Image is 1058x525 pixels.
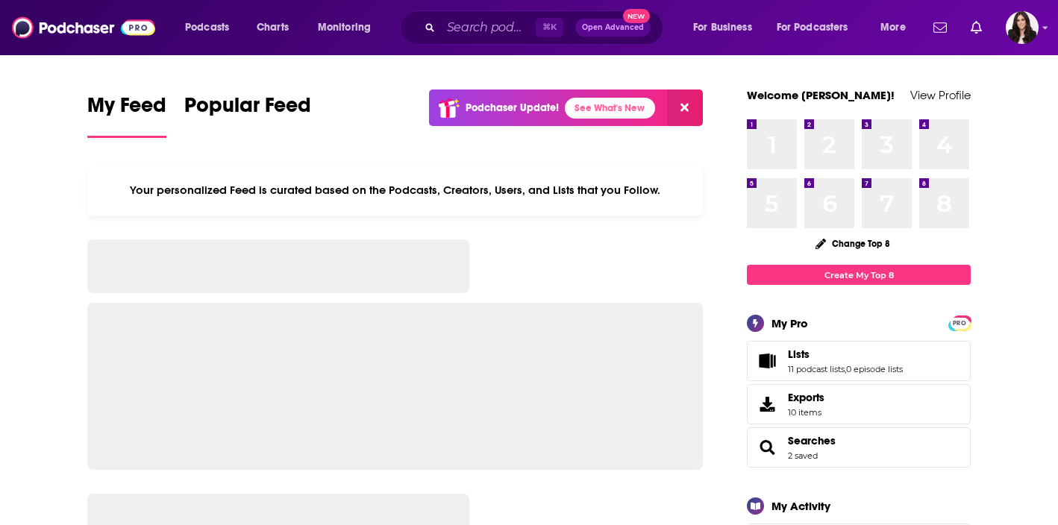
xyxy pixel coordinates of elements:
[307,16,390,40] button: open menu
[752,437,782,458] a: Searches
[184,92,311,127] span: Popular Feed
[87,92,166,127] span: My Feed
[747,384,971,424] a: Exports
[87,165,703,216] div: Your personalized Feed is curated based on the Podcasts, Creators, Users, and Lists that you Follow.
[1006,11,1039,44] span: Logged in as RebeccaShapiro
[582,24,644,31] span: Open Advanced
[788,348,810,361] span: Lists
[788,434,836,447] a: Searches
[747,427,971,468] span: Searches
[184,92,311,138] a: Popular Feed
[788,391,824,404] span: Exports
[951,317,968,328] a: PRO
[257,17,289,38] span: Charts
[441,16,536,40] input: Search podcasts, credits, & more...
[927,15,953,40] a: Show notifications dropdown
[788,348,903,361] a: Lists
[771,499,830,513] div: My Activity
[247,16,298,40] a: Charts
[747,265,971,285] a: Create My Top 8
[846,364,903,374] a: 0 episode lists
[414,10,677,45] div: Search podcasts, credits, & more...
[965,15,988,40] a: Show notifications dropdown
[1006,11,1039,44] button: Show profile menu
[880,17,906,38] span: More
[771,316,808,330] div: My Pro
[910,88,971,102] a: View Profile
[788,450,818,461] a: 2 saved
[1006,11,1039,44] img: User Profile
[575,19,651,37] button: Open AdvancedNew
[623,9,650,23] span: New
[777,17,848,38] span: For Podcasters
[318,17,371,38] span: Monitoring
[752,350,782,371] a: Lists
[175,16,248,40] button: open menu
[536,18,563,37] span: ⌘ K
[693,17,752,38] span: For Business
[788,364,845,374] a: 11 podcast lists
[466,101,559,114] p: Podchaser Update!
[951,318,968,329] span: PRO
[185,17,229,38] span: Podcasts
[807,234,899,253] button: Change Top 8
[752,394,782,415] span: Exports
[747,88,895,102] a: Welcome [PERSON_NAME]!
[870,16,924,40] button: open menu
[12,13,155,42] img: Podchaser - Follow, Share and Rate Podcasts
[747,341,971,381] span: Lists
[788,407,824,418] span: 10 items
[565,98,655,119] a: See What's New
[87,92,166,138] a: My Feed
[767,16,870,40] button: open menu
[683,16,771,40] button: open menu
[845,364,846,374] span: ,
